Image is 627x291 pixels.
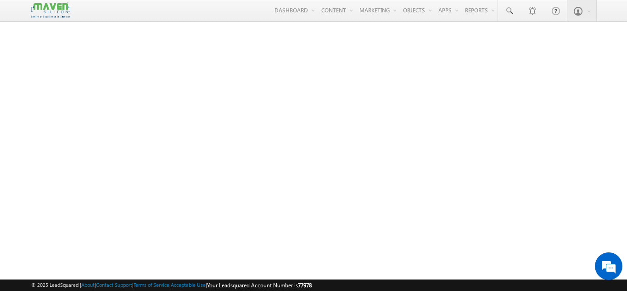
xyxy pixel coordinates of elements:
span: © 2025 LeadSquared | | | | | [31,281,312,290]
a: Contact Support [96,282,132,288]
a: About [81,282,95,288]
span: Your Leadsquared Account Number is [207,282,312,289]
a: Terms of Service [134,282,169,288]
img: Custom Logo [31,2,70,18]
span: 77978 [298,282,312,289]
a: Acceptable Use [171,282,206,288]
